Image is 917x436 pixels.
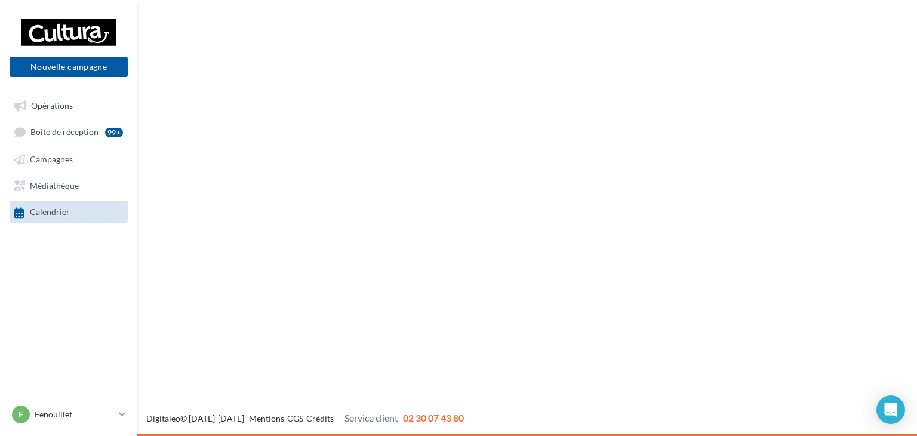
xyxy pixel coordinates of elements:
[30,180,79,191] span: Médiathèque
[146,413,464,423] span: © [DATE]-[DATE] - - -
[249,413,284,423] a: Mentions
[10,57,128,77] button: Nouvelle campagne
[344,412,398,423] span: Service client
[19,409,23,420] span: F
[7,121,130,143] a: Boîte de réception99+
[35,409,114,420] p: Fenouillet
[10,403,128,426] a: F Fenouillet
[7,94,130,116] a: Opérations
[7,148,130,170] a: Campagnes
[306,413,334,423] a: Crédits
[30,127,99,137] span: Boîte de réception
[31,100,73,110] span: Opérations
[7,201,130,222] a: Calendrier
[403,412,464,423] span: 02 30 07 43 80
[146,413,180,423] a: Digitaleo
[287,413,303,423] a: CGS
[30,207,70,217] span: Calendrier
[876,395,905,424] div: Open Intercom Messenger
[105,128,123,137] div: 99+
[7,174,130,196] a: Médiathèque
[30,154,73,164] span: Campagnes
